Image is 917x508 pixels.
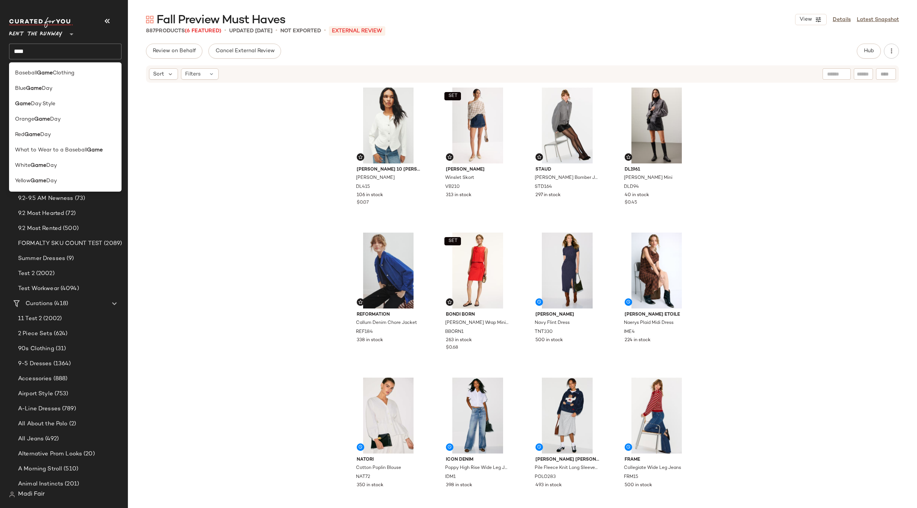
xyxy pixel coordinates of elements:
span: $0.07 [357,200,369,206]
span: (20) [82,450,95,458]
span: 9.2-9.5 AM Newness [18,194,73,203]
img: svg%3e [447,300,452,304]
span: VB210 [445,184,460,190]
span: Navy Flint Dress [535,320,570,327]
span: 9-5 Dresses [18,360,52,368]
p: Not Exported [280,27,321,35]
span: 90s Clothing [18,345,54,353]
span: Madi Fair [18,490,45,499]
span: 398 in stock [446,482,472,489]
span: Day Style [31,100,55,108]
span: BONDI BORN [446,311,509,318]
span: Poppy High Rise Wide Leg Jeans [445,465,509,472]
img: svg%3e [9,491,15,497]
span: Orange [15,115,34,123]
img: REF184.jpg [351,233,426,308]
span: 2 Piece Sets [18,330,52,338]
span: (1364) [52,360,71,368]
span: FORMALTY SKU COUNT TEST [18,239,102,248]
span: [PERSON_NAME] Mini [624,175,672,181]
span: Review on Behalf [152,48,196,54]
span: (201) [63,480,79,488]
span: IDM1 [445,474,456,481]
span: [PERSON_NAME] Etoile [625,311,688,318]
span: Staud [535,166,599,173]
span: Cotton Poplin Blouse [356,465,401,472]
span: Summer Dresses [18,254,65,263]
span: DLD94 [624,184,639,190]
b: Game [26,85,42,92]
span: [PERSON_NAME] Wrap Mini Skirt [445,320,509,327]
b: Game [15,100,31,108]
span: $0.68 [446,345,458,351]
span: Cancel External Review [215,48,274,54]
img: cfy_white_logo.C9jOOHJF.svg [9,17,73,28]
img: svg%3e [626,155,631,159]
img: POLO283.jpg [529,378,605,454]
img: IDM1.jpg [440,378,516,454]
span: (9) [65,254,74,263]
span: Clothing [53,69,75,77]
button: SET [444,92,461,100]
span: (789) [61,405,76,413]
span: $0.45 [625,200,637,206]
span: All About the Polo [18,420,68,428]
span: Day [42,85,52,92]
img: NAT72.jpg [351,378,426,454]
b: Game [37,69,53,77]
span: Sort [153,70,164,78]
span: A-Line Dresses [18,405,61,413]
span: (888) [52,375,68,383]
button: SET [444,237,461,245]
img: FRM15.jpg [619,378,694,454]
span: 11 Test 2 [18,314,42,323]
p: External REVIEW [329,26,385,36]
span: • [324,26,326,35]
img: STD164.jpg [529,88,605,163]
span: Test 2 [18,269,35,278]
span: Yellow [15,177,30,185]
span: [PERSON_NAME] [356,175,395,181]
span: NAT72 [356,474,370,481]
span: 297 in stock [535,192,561,199]
b: Game [87,146,103,154]
img: DLD94.jpg [619,88,694,163]
img: VB210.jpg [440,88,516,163]
span: What to Wear to a Baseball [15,146,87,154]
span: POLO283 [535,474,556,481]
span: 493 in stock [535,482,562,489]
span: 40 in stock [625,192,649,199]
span: IME4 [624,329,635,336]
span: Curations [26,299,53,308]
span: (4094) [59,284,79,293]
span: (73) [73,194,85,203]
b: Game [24,131,40,139]
span: Icon Denim [446,457,509,463]
span: TNT330 [535,329,553,336]
span: Test Workwear [18,284,59,293]
span: Winslet Skort [445,175,474,181]
img: svg%3e [358,155,363,159]
a: Details [833,16,851,24]
button: Hub [857,44,881,59]
span: Blue [15,85,26,92]
span: A Morning Stroll [18,465,62,473]
span: [PERSON_NAME] 10 [PERSON_NAME] [357,166,420,173]
span: BBORN1 [445,329,464,336]
span: (2002) [42,314,62,323]
span: Red [15,131,24,139]
span: Animal Instincts [18,480,63,488]
span: Naerys Plaid Midi Dress [624,320,674,327]
span: (2089) [102,239,122,248]
span: (418) [53,299,68,308]
span: FRAME [625,457,688,463]
span: REF184 [356,329,373,336]
span: 106 in stock [357,192,383,199]
span: (753) [53,390,68,398]
img: svg%3e [447,155,452,159]
img: svg%3e [358,300,363,304]
span: • [275,26,277,35]
span: • [224,26,226,35]
span: FRM15 [624,474,638,481]
img: svg%3e [537,155,541,159]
